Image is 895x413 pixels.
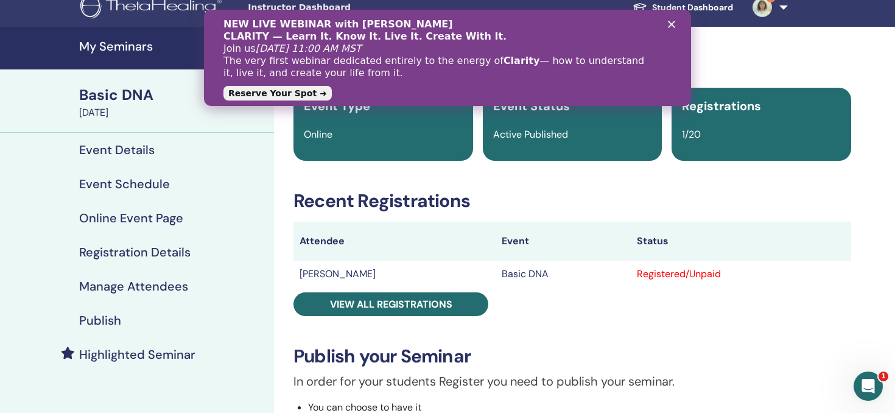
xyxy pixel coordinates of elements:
div: [DATE] [79,105,267,120]
a: Basic DNA[DATE] [72,85,274,120]
span: Event Type [304,98,370,114]
h4: Highlighted Seminar [79,347,195,362]
iframe: Intercom live chat başlık [204,10,691,106]
td: Basic DNA [496,261,631,288]
h3: Recent Registrations [293,190,851,212]
h4: Manage Attendees [79,279,188,294]
td: [PERSON_NAME] [293,261,496,288]
a: View all registrations [293,292,488,316]
span: 1/20 [682,128,701,141]
a: Reserve Your Spot ➜ [19,76,128,91]
iframe: Intercom live chat [854,372,883,401]
th: Event [496,222,631,261]
span: Event Status [493,98,570,114]
h3: Publish your Seminar [293,345,851,367]
span: Online [304,128,332,141]
div: Registered/Unpaid [637,267,845,281]
h4: Publish [79,313,121,328]
img: graduation-cap-white.svg [633,2,647,12]
h4: Registration Details [79,245,191,259]
span: Registrations [682,98,761,114]
div: Basic DNA [79,85,267,105]
h4: Online Event Page [79,211,183,225]
b: Clarity [300,45,335,57]
span: View all registrations [330,298,452,311]
h4: Event Schedule [79,177,170,191]
span: Active Published [493,128,568,141]
span: 1 [879,372,888,381]
h4: My Seminars [79,39,267,54]
th: Status [631,222,851,261]
h4: Event Details [79,143,155,157]
p: In order for your students Register you need to publish your seminar. [293,372,851,390]
span: Instructor Dashboard [248,1,430,14]
th: Attendee [293,222,496,261]
div: Kapat [464,11,476,18]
